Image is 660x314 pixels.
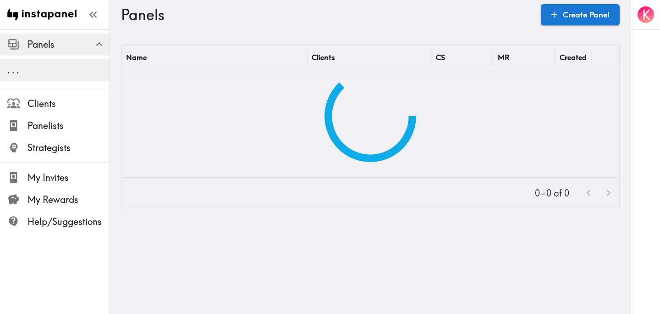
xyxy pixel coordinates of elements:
button: K [637,6,655,24]
div: Name [126,53,147,62]
a: Create Panel [541,4,620,25]
span: My Rewards [27,193,110,206]
span: My Invites [27,171,110,184]
span: . [12,64,15,76]
span: Panelists [27,119,110,132]
span: Help/Suggestions [27,215,110,228]
span: Clients [27,97,110,110]
span: . [16,64,19,76]
h3: Panels [121,6,533,23]
div: MR [498,53,510,62]
span: Panels [27,38,110,51]
span: Strategists [27,141,110,154]
div: CS [436,53,445,62]
p: 0–0 of 0 [535,187,569,200]
div: Clients [312,53,335,62]
div: Created [560,53,587,62]
span: K [642,7,650,23]
span: . [7,64,10,76]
